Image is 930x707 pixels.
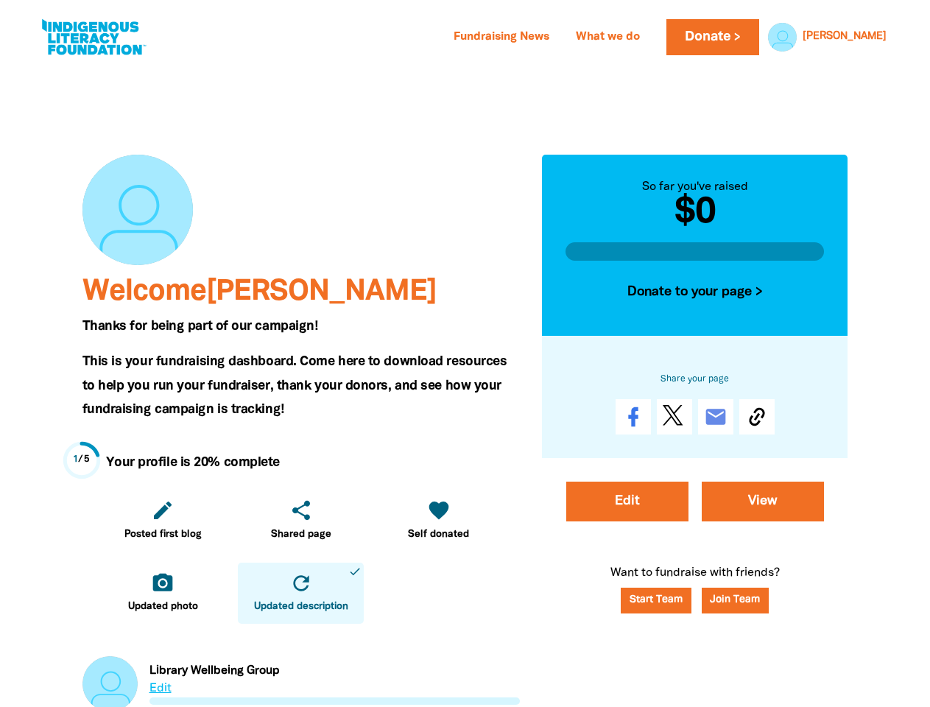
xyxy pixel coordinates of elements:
a: Edit [566,482,688,521]
i: done [348,565,362,578]
i: edit [151,499,175,522]
span: Self donated [408,527,469,542]
a: refreshUpdated descriptiondone [238,563,364,624]
a: Donate [666,19,759,55]
a: View [702,482,824,521]
a: shareShared page [238,490,364,551]
span: This is your fundraising dashboard. Come here to download resources to help you run your fundrais... [82,356,507,415]
span: Thanks for being part of our campaign! [82,320,318,332]
a: editPosted first blog [100,490,226,551]
i: favorite [427,499,451,522]
span: Posted first blog [124,527,202,542]
a: [PERSON_NAME] [803,32,887,42]
a: Share [616,399,651,435]
span: Welcome [PERSON_NAME] [82,278,437,306]
span: Shared page [271,527,331,542]
a: Start Team [621,588,691,613]
a: camera_altUpdated photo [100,563,226,624]
div: / 5 [73,453,90,467]
i: share [289,499,313,522]
a: favoriteSelf donated [376,490,501,551]
a: Fundraising News [445,26,558,49]
h6: Share your page [566,371,825,387]
button: Donate to your page > [566,272,825,312]
span: Updated description [254,599,348,614]
a: Post [657,399,692,435]
div: So far you've raised [566,178,825,196]
a: What we do [567,26,649,49]
p: Want to fundraise with friends? [542,564,848,636]
i: email [704,405,728,429]
a: email [698,399,733,435]
strong: Your profile is 20% complete [106,457,280,468]
button: Join Team [702,588,769,613]
h2: $0 [566,196,825,231]
span: Updated photo [128,599,198,614]
button: Copy Link [739,399,775,435]
span: 1 [73,455,79,464]
i: camera_alt [151,571,175,595]
i: refresh [289,571,313,595]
